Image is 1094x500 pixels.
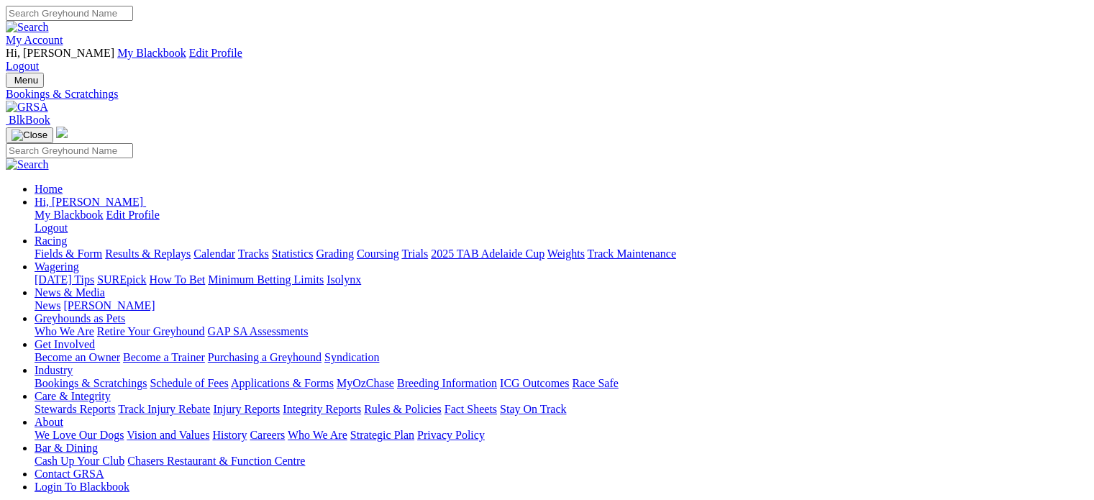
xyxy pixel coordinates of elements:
a: Stewards Reports [35,403,115,415]
a: Purchasing a Greyhound [208,351,322,363]
a: Applications & Forms [231,377,334,389]
a: Strategic Plan [350,429,414,441]
div: Get Involved [35,351,1088,364]
a: Injury Reports [213,403,280,415]
img: Search [6,21,49,34]
div: Industry [35,377,1088,390]
a: Edit Profile [189,47,242,59]
a: Chasers Restaurant & Function Centre [127,455,305,467]
span: Menu [14,75,38,86]
a: Privacy Policy [417,429,485,441]
button: Toggle navigation [6,73,44,88]
span: Hi, [PERSON_NAME] [35,196,143,208]
div: News & Media [35,299,1088,312]
a: Get Involved [35,338,95,350]
a: Edit Profile [106,209,160,221]
a: My Account [6,34,63,46]
a: History [212,429,247,441]
a: ICG Outcomes [500,377,569,389]
a: Syndication [324,351,379,363]
a: SUREpick [97,273,146,286]
a: 2025 TAB Adelaide Cup [431,247,544,260]
a: Wagering [35,260,79,273]
a: Racing [35,235,67,247]
input: Search [6,143,133,158]
a: Stay On Track [500,403,566,415]
a: Breeding Information [397,377,497,389]
a: Race Safe [572,377,618,389]
a: Bookings & Scratchings [6,88,1088,101]
a: Logout [35,222,68,234]
a: Retire Your Greyhound [97,325,205,337]
div: Racing [35,247,1088,260]
button: Toggle navigation [6,127,53,143]
a: Grading [316,247,354,260]
a: Bar & Dining [35,442,98,454]
a: Track Maintenance [588,247,676,260]
a: Greyhounds as Pets [35,312,125,324]
div: About [35,429,1088,442]
div: Greyhounds as Pets [35,325,1088,338]
a: Care & Integrity [35,390,111,402]
a: My Blackbook [35,209,104,221]
a: Fact Sheets [445,403,497,415]
div: Bar & Dining [35,455,1088,468]
a: Results & Replays [105,247,191,260]
a: Industry [35,364,73,376]
a: Fields & Form [35,247,102,260]
a: Logout [6,60,39,72]
a: Who We Are [35,325,94,337]
img: logo-grsa-white.png [56,127,68,138]
a: [DATE] Tips [35,273,94,286]
a: Careers [250,429,285,441]
a: My Blackbook [117,47,186,59]
a: Minimum Betting Limits [208,273,324,286]
a: Vision and Values [127,429,209,441]
div: Wagering [35,273,1088,286]
div: My Account [6,47,1088,73]
input: Search [6,6,133,21]
a: Login To Blackbook [35,481,129,493]
a: Cash Up Your Club [35,455,124,467]
a: Calendar [193,247,235,260]
span: BlkBook [9,114,50,126]
a: [PERSON_NAME] [63,299,155,312]
a: Statistics [272,247,314,260]
a: GAP SA Assessments [208,325,309,337]
a: Bookings & Scratchings [35,377,147,389]
img: Search [6,158,49,171]
a: We Love Our Dogs [35,429,124,441]
a: How To Bet [150,273,206,286]
a: Who We Are [288,429,347,441]
span: Hi, [PERSON_NAME] [6,47,114,59]
a: Contact GRSA [35,468,104,480]
a: Coursing [357,247,399,260]
a: BlkBook [6,114,50,126]
a: Become a Trainer [123,351,205,363]
a: Weights [547,247,585,260]
div: Care & Integrity [35,403,1088,416]
a: About [35,416,63,428]
a: Trials [401,247,428,260]
a: News & Media [35,286,105,299]
a: Isolynx [327,273,361,286]
img: GRSA [6,101,48,114]
img: Close [12,129,47,141]
a: News [35,299,60,312]
a: Schedule of Fees [150,377,228,389]
a: MyOzChase [337,377,394,389]
a: Hi, [PERSON_NAME] [35,196,146,208]
a: Rules & Policies [364,403,442,415]
a: Tracks [238,247,269,260]
a: Track Injury Rebate [118,403,210,415]
div: Hi, [PERSON_NAME] [35,209,1088,235]
a: Home [35,183,63,195]
a: Integrity Reports [283,403,361,415]
a: Become an Owner [35,351,120,363]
